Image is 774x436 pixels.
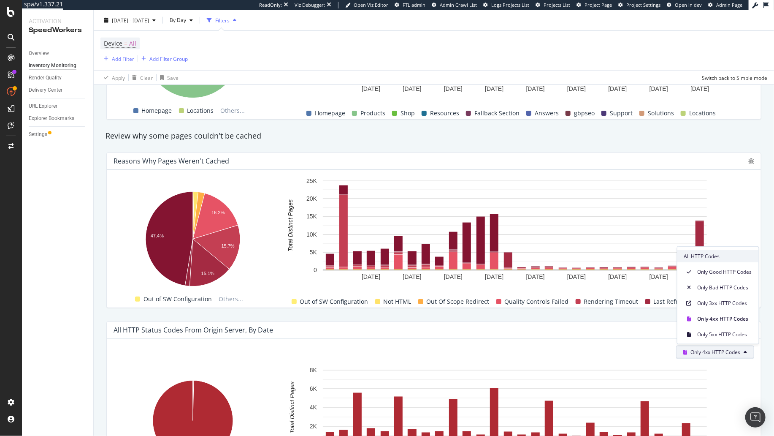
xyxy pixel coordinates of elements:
[101,131,766,142] div: Review why some pages couldn't be cached
[112,74,125,81] div: Apply
[650,274,668,281] text: [DATE]
[166,16,186,24] span: By Day
[485,274,503,281] text: [DATE]
[287,199,294,251] text: Total Distinct Pages
[654,297,700,307] span: Last Refresh 4xx
[29,102,57,111] div: URL Explorer
[114,326,273,334] div: All HTTP Status Codes from Origin Server, by Date
[384,297,411,307] span: Not HTML
[100,54,134,64] button: Add Filter
[112,55,134,62] div: Add Filter
[403,274,421,281] text: [DATE]
[211,210,225,215] text: 16.2%
[608,85,627,92] text: [DATE]
[167,74,179,81] div: Save
[140,74,153,81] div: Clear
[138,54,188,64] button: Add Filter Group
[314,79,317,85] text: 0
[667,2,702,8] a: Open in dev
[275,177,755,289] svg: A chart.
[698,71,767,84] button: Switch back to Simple mode
[574,108,595,118] span: gbpseo
[29,49,49,58] div: Overview
[608,274,627,281] text: [DATE]
[535,108,559,118] span: Answers
[104,39,122,47] span: Device
[314,267,317,273] text: 0
[310,423,317,430] text: 2K
[29,86,62,95] div: Delivery Center
[544,2,570,8] span: Projects List
[29,114,74,123] div: Explorer Bookmarks
[157,71,179,84] button: Save
[29,49,87,58] a: Overview
[576,2,612,8] a: Project Page
[142,106,172,116] span: Homepage
[187,106,214,116] span: Locations
[648,108,674,118] span: Solutions
[205,80,218,85] text: 78.7%
[306,231,317,238] text: 10K
[362,85,380,92] text: [DATE]
[690,349,740,356] span: Only 4xx HTTP Codes
[610,108,633,118] span: Support
[584,297,639,307] span: Rendering Timeout
[684,252,752,260] span: All HTTP Codes
[485,85,503,92] text: [DATE]
[698,299,752,307] span: Only 3xx HTTP Codes
[444,85,463,92] text: [DATE]
[676,346,754,359] button: Only 4xx HTTP Codes
[401,108,415,118] span: Shop
[315,108,345,118] span: Homepage
[536,2,570,8] a: Projects List
[143,294,212,304] span: Out of SW Configuration
[222,243,235,248] text: 15.7%
[427,297,490,307] span: Out Of Scope Redirect
[149,55,188,62] div: Add Filter Group
[151,234,164,239] text: 47.4%
[310,367,317,373] text: 8K
[354,2,388,8] span: Open Viz Editor
[345,2,388,8] a: Open Viz Editor
[306,177,317,184] text: 25K
[362,274,380,281] text: [DATE]
[430,108,459,118] span: Resources
[748,158,754,164] div: bug
[114,157,229,165] div: Reasons why pages weren't cached
[444,274,463,281] text: [DATE]
[526,274,545,281] text: [DATE]
[29,61,76,70] div: Inventory Monitoring
[360,108,385,118] span: Products
[215,294,246,304] span: Others...
[124,39,127,47] span: =
[432,2,477,8] a: Admin Crawl List
[474,108,520,118] span: Fallback Section
[716,2,742,8] span: Admin Page
[114,187,271,293] svg: A chart.
[698,283,752,291] span: Only Bad HTTP Codes
[259,2,282,8] div: ReadOnly:
[217,106,249,116] span: Others...
[505,297,569,307] span: Quality Controls Failed
[29,61,87,70] a: Inventory Monitoring
[702,74,767,81] div: Switch back to Simple mode
[403,85,421,92] text: [DATE]
[310,385,317,392] text: 6K
[29,25,87,35] div: SpeedWorkers
[29,74,62,82] div: Render Quality
[203,14,240,27] button: Filters
[745,407,766,428] div: Open Intercom Messenger
[306,195,317,202] text: 20K
[395,2,425,8] a: FTL admin
[567,274,586,281] text: [DATE]
[698,268,752,275] span: Only Good HTTP Codes
[567,85,586,92] text: [DATE]
[306,213,317,220] text: 15K
[698,315,752,322] span: Only 4xx HTTP Codes
[675,2,702,8] span: Open in dev
[289,381,295,433] text: Total Distinct Pages
[403,2,425,8] span: FTL admin
[29,102,87,111] a: URL Explorer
